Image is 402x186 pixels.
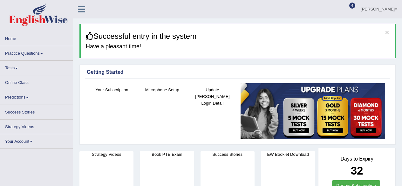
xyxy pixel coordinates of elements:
a: Home [0,31,73,44]
a: Practice Questions [0,46,73,59]
span: 4 [349,3,356,9]
h4: Have a pleasant time! [86,44,391,50]
a: Success Stories [0,105,73,117]
h4: Strategy Videos [79,151,133,158]
a: Online Class [0,75,73,88]
h3: Successful entry in the system [86,32,391,40]
a: Predictions [0,90,73,102]
div: Getting Started [87,68,388,76]
b: 32 [351,164,363,177]
h4: Microphone Setup [140,86,184,93]
h4: Success Stories [201,151,255,158]
h4: Update [PERSON_NAME] Login Detail [190,86,234,107]
a: Tests [0,61,73,73]
h4: Book PTE Exam [140,151,194,158]
a: Strategy Videos [0,120,73,132]
a: Your Account [0,134,73,147]
h4: Your Subscription [90,86,134,93]
h4: Days to Expiry [325,156,388,162]
h4: EW Booklet Download [261,151,315,158]
button: × [385,29,389,36]
img: small5.jpg [241,83,385,139]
